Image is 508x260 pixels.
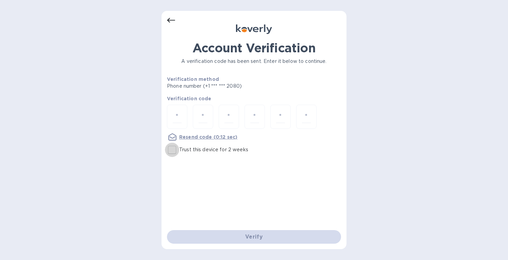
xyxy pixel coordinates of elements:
p: Trust this device for 2 weeks [179,146,248,153]
u: Resend code (0:12 sec) [179,134,237,140]
h1: Account Verification [167,41,341,55]
p: Verification code [167,95,341,102]
b: Verification method [167,76,219,82]
p: Phone number (+1 *** *** 2080) [167,83,294,90]
p: A verification code has been sent. Enter it below to continue. [167,58,341,65]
